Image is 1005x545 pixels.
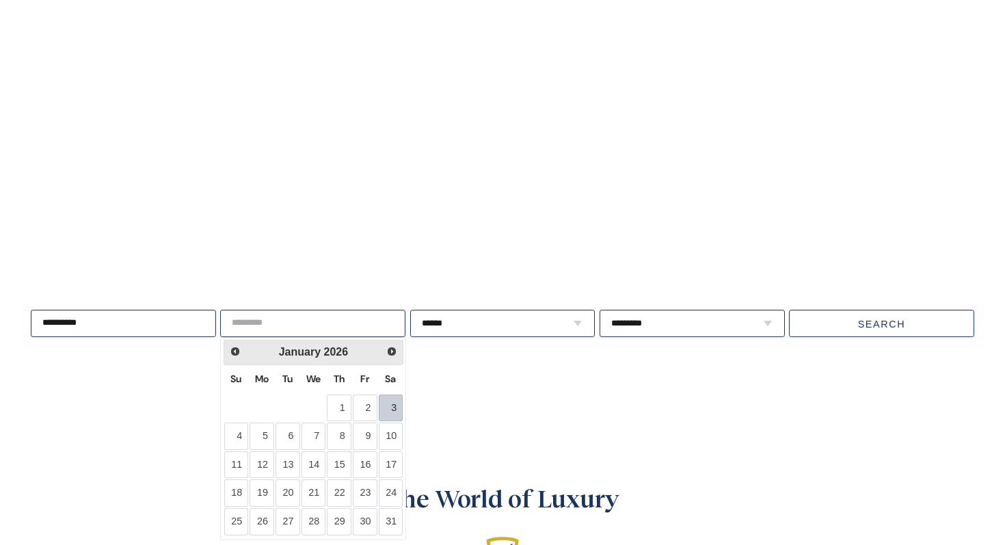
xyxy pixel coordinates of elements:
a: 9 [353,423,377,450]
a: 21 [301,479,326,507]
a: 20 [276,479,300,507]
a: 22 [327,479,351,507]
span: January [279,346,321,358]
a: 25 [224,508,249,535]
a: 17 [379,451,403,479]
span: Prev [230,346,241,357]
a: 12 [250,451,274,479]
span: Thursday [334,373,345,385]
span: Sunday [230,373,241,385]
a: Next [381,342,401,362]
a: 10 [379,423,403,450]
a: Prev [226,342,245,362]
a: 5 [250,423,274,450]
span: Saturday [385,373,396,385]
span: Monday [255,373,269,385]
a: 27 [276,508,300,535]
span: Next [386,346,397,357]
a: 19 [250,479,274,507]
span: Live well, travel often. [29,256,329,291]
a: 4 [224,423,249,450]
span: Friday [360,373,369,385]
a: 7 [301,423,326,450]
span: Tuesday [282,373,293,385]
span: 2026 [324,346,349,358]
a: 1 [327,395,351,422]
a: 13 [276,451,300,479]
a: 18 [224,479,249,507]
p: The World of Luxury [248,479,757,516]
a: 23 [353,479,377,507]
span: Wednesday [306,373,321,385]
a: 30 [353,508,377,535]
a: 26 [250,508,274,535]
a: 15 [327,451,351,479]
a: 3 [379,395,403,422]
a: 29 [327,508,351,535]
button: Search [789,310,974,337]
a: 2 [353,395,377,422]
a: 28 [301,508,326,535]
a: 16 [353,451,377,479]
a: 24 [379,479,403,507]
a: 11 [224,451,249,479]
a: 6 [276,423,300,450]
a: 14 [301,451,326,479]
a: 8 [327,423,351,450]
a: 31 [379,508,403,535]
